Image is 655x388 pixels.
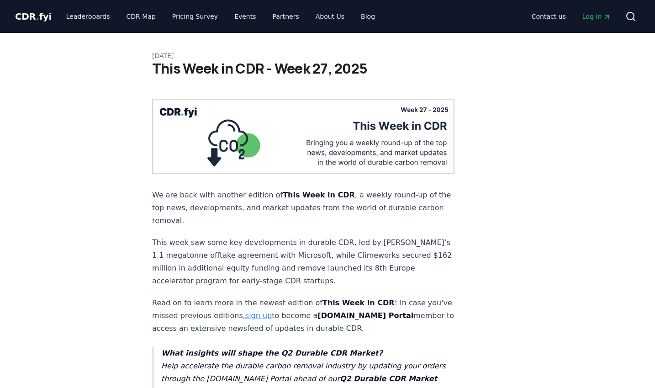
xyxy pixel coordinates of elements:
[524,8,573,25] a: Contact us
[15,10,52,23] a: CDR.fyi
[152,51,503,60] p: [DATE]
[15,11,52,22] span: CDR fyi
[265,8,306,25] a: Partners
[575,8,618,25] a: Log in
[59,8,117,25] a: Leaderboards
[59,8,382,25] nav: Main
[152,297,454,335] p: Read on to learn more in the newest edition of ! In case you've missed previous editions, to beco...
[152,99,454,174] img: blog post image
[161,349,383,357] strong: What insights will shape the Q2 Durable CDR Market?
[152,60,503,77] h1: This Week in CDR - Week 27, 2025
[165,8,225,25] a: Pricing Survey
[582,12,611,21] span: Log in
[152,189,454,227] p: We are back with another edition of , a weekly round-up of the top news, developments, and market...
[317,311,413,320] strong: [DOMAIN_NAME] Portal
[227,8,263,25] a: Events
[119,8,163,25] a: CDR Map
[245,311,272,320] a: sign up
[152,236,454,287] p: This week saw some key developments in durable CDR, led by [PERSON_NAME]’s 1.1 megatonne offtake ...
[283,191,355,199] strong: This Week in CDR
[322,298,395,307] strong: This Week in CDR
[308,8,352,25] a: About Us
[524,8,618,25] nav: Main
[36,11,39,22] span: .
[354,8,382,25] a: Blog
